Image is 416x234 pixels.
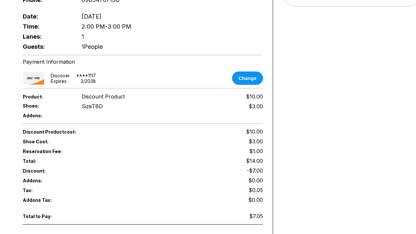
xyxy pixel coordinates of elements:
span: $3.00 [249,138,263,145]
span: Reservation Fee: [23,149,143,154]
span: -$7.00 [247,167,263,174]
span: Discount: [23,168,143,174]
div: Expires [51,78,67,84]
div: Size TBD [82,103,103,110]
span: $1.00 [249,148,263,154]
span: $0.00 [248,177,263,184]
span: $7.05 [249,213,263,219]
div: $3.00 [249,103,263,110]
span: [DATE] [82,13,101,20]
span: Shoes: [23,103,71,109]
button: Change [232,71,263,85]
span: Discount Product cost: [23,129,143,135]
span: Addons: [23,178,71,183]
span: 2:00 PM - 3:00 PM [82,23,131,30]
span: Total: [23,158,143,164]
span: Tax: [23,188,71,193]
div: 3 / 2038 [81,78,96,84]
span: Addons Tax: [23,197,71,203]
span: Lanes: [23,33,71,40]
img: card [23,71,44,85]
span: 1 [82,33,84,40]
span: Discount Product [82,93,125,100]
span: $0.00 [248,197,263,203]
span: $14.00 [246,158,263,164]
span: 1 People [82,43,103,50]
span: Guests: [23,43,71,50]
span: Shoe Cost: [23,139,71,144]
span: Time: [23,23,71,30]
span: $10.00 [246,93,263,100]
span: Total to Pay: [23,214,71,219]
span: $0.05 [249,187,263,193]
span: Product: [23,94,71,99]
span: $10.00 [246,128,263,135]
div: Payment Information [23,58,263,65]
div: discover [51,73,70,78]
span: Date: [23,13,71,20]
span: Addons: [23,113,71,118]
